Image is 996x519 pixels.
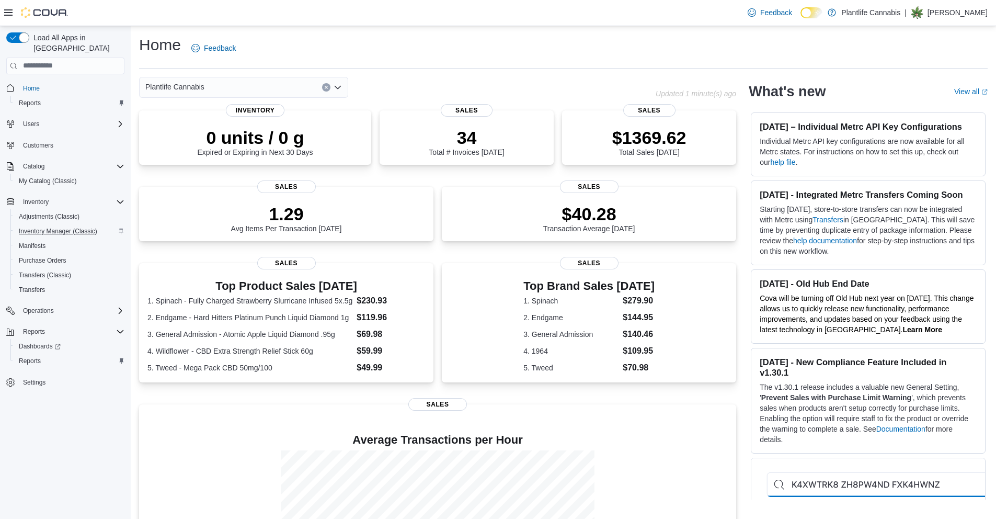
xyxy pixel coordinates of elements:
div: Total # Invoices [DATE] [429,127,504,156]
span: Transfers [19,286,45,294]
span: Feedback [204,43,236,53]
button: Transfers [10,283,129,297]
span: Manifests [19,242,45,250]
button: Adjustments (Classic) [10,209,129,224]
a: My Catalog (Classic) [15,175,81,187]
button: Reports [19,325,49,338]
span: Sales [408,398,467,411]
div: Avg Items Per Transaction [DATE] [231,204,342,233]
h3: [DATE] – Individual Metrc API Key Configurations [760,121,977,132]
span: My Catalog (Classic) [15,175,124,187]
span: Catalog [19,160,124,173]
span: Sales [560,257,619,269]
button: Clear input [322,83,330,92]
a: Manifests [15,240,50,252]
a: Customers [19,139,58,152]
a: Transfers [812,216,843,224]
dd: $59.99 [357,345,425,357]
dt: 4. 1964 [523,346,619,356]
button: Inventory [2,195,129,209]
h3: Top Product Sales [DATE] [147,280,425,292]
button: Settings [2,375,129,390]
dd: $69.98 [357,328,425,341]
span: Inventory Manager (Classic) [19,227,97,235]
p: Updated 1 minute(s) ago [656,89,736,98]
span: Operations [19,304,124,317]
span: Customers [19,139,124,152]
a: Transfers [15,284,49,296]
span: Inventory [23,198,49,206]
a: Home [19,82,44,95]
span: Dark Mode [800,18,801,19]
span: Users [19,118,124,130]
a: Inventory Manager (Classic) [15,225,101,238]
span: Load All Apps in [GEOGRAPHIC_DATA] [29,32,124,53]
dt: 4. Wildflower - CBD Extra Strength Relief Stick 60g [147,346,352,356]
h3: Top Brand Sales [DATE] [523,280,655,292]
span: Sales [441,104,493,117]
a: Reports [15,97,45,109]
a: Feedback [743,2,796,23]
span: Reports [19,357,41,365]
span: Inventory [19,196,124,208]
a: Adjustments (Classic) [15,210,84,223]
button: Open list of options [334,83,342,92]
button: Inventory [19,196,53,208]
h3: [DATE] - New Compliance Feature Included in v1.30.1 [760,357,977,378]
dt: 1. Spinach [523,296,619,306]
span: Sales [257,257,316,269]
button: Manifests [10,239,129,253]
span: Purchase Orders [19,256,66,265]
button: Transfers (Classic) [10,268,129,283]
span: Settings [19,376,124,389]
a: help file [770,158,795,166]
div: Jesse Thurston [911,6,923,19]
dt: 1. Spinach - Fully Charged Strawberry Slurricane Infused 5x.5g [147,296,352,306]
span: Dashboards [19,342,61,351]
p: 0 units / 0 g [198,127,313,148]
button: Operations [19,304,58,317]
span: Transfers (Classic) [15,269,124,281]
span: Customers [23,141,53,150]
span: Inventory [226,104,284,117]
span: Reports [19,325,124,338]
dd: $119.96 [357,311,425,324]
a: Learn More [903,325,942,334]
dd: $144.95 [623,311,655,324]
dd: $279.90 [623,295,655,307]
h4: Average Transactions per Hour [147,434,728,446]
a: Purchase Orders [15,254,71,267]
p: Plantlife Cannabis [841,6,900,19]
button: Reports [10,96,129,110]
span: Plantlife Cannabis [145,81,204,93]
span: Adjustments (Classic) [19,212,79,221]
div: Total Sales [DATE] [612,127,686,156]
p: Individual Metrc API key configurations are now available for all Metrc states. For instructions ... [760,136,977,167]
span: Dashboards [15,340,124,353]
span: Reports [23,328,45,336]
span: Catalog [23,162,44,171]
button: Customers [2,138,129,153]
p: $40.28 [543,204,635,224]
button: Users [2,117,129,131]
a: Feedback [187,38,240,59]
dt: 2. Endgame - Hard Hitters Platinum Punch Liquid Diamond 1g [147,312,352,323]
dd: $109.95 [623,345,655,357]
button: Purchase Orders [10,253,129,268]
span: Reports [15,355,124,367]
p: Starting [DATE], store-to-store transfers can now be integrated with Metrc using in [GEOGRAPHIC_D... [760,204,977,256]
span: Transfers (Classic) [19,271,71,279]
span: Home [23,84,40,93]
div: Transaction Average [DATE] [543,204,635,233]
p: The v1.30.1 release includes a valuable new General Setting, ' ', which prevents sales when produ... [760,382,977,445]
p: 34 [429,127,504,148]
strong: Prevent Sales with Purchase Limit Warning [761,393,911,402]
button: Inventory Manager (Classic) [10,224,129,239]
span: My Catalog (Classic) [19,177,77,185]
div: Expired or Expiring in Next 30 Days [198,127,313,156]
span: Transfers [15,284,124,296]
span: Reports [19,99,41,107]
dd: $140.46 [623,328,655,341]
p: $1369.62 [612,127,686,148]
